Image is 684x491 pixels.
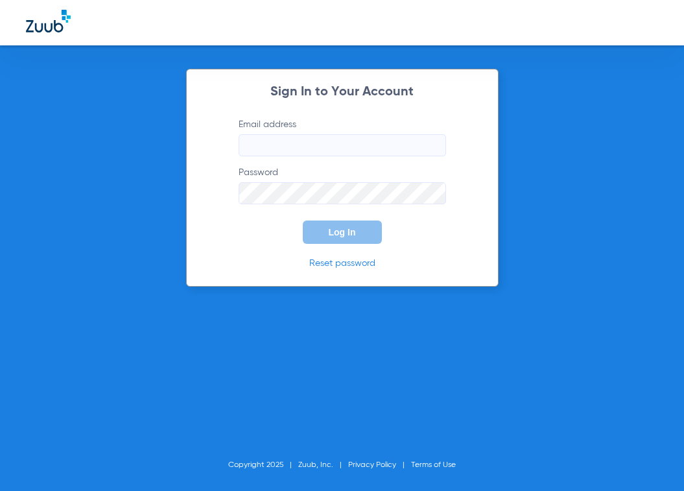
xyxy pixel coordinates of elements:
h2: Sign In to Your Account [219,86,466,99]
label: Password [239,166,446,204]
label: Email address [239,118,446,156]
img: Zuub Logo [26,10,71,32]
li: Copyright 2025 [228,459,298,472]
a: Privacy Policy [348,461,396,469]
span: Log In [329,227,356,237]
input: Email address [239,134,446,156]
button: Log In [303,221,382,244]
a: Terms of Use [411,461,456,469]
li: Zuub, Inc. [298,459,348,472]
input: Password [239,182,446,204]
a: Reset password [309,259,375,268]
